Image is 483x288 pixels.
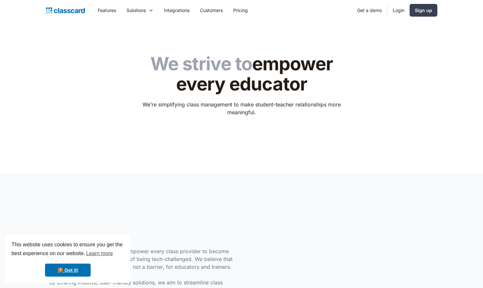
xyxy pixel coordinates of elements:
[93,3,121,18] a: Features
[11,241,124,258] span: This website uses cookies to ensure you get the best experience on our website.
[5,235,130,283] div: cookieconsent
[352,3,387,18] a: Get a demo
[150,53,252,75] span: We strive to
[45,264,91,277] a: dismiss cookie message
[85,249,114,258] a: learn more about cookies
[121,3,159,18] div: Solutions
[195,3,228,18] a: Customers
[387,3,410,18] a: Login
[138,54,345,94] h1: empower every educator
[410,4,437,17] a: Sign up
[415,7,432,14] div: Sign up
[159,3,195,18] a: Integrations
[127,7,146,14] div: Solutions
[228,3,253,18] a: Pricing
[46,6,85,15] a: home
[138,101,345,116] p: We’re simplifying class management to make student-teacher relationships more meaningful.
[49,237,238,246] h3: What set us on this journey?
